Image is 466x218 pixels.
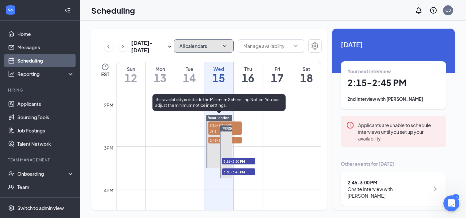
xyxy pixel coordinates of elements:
[210,130,214,134] svg: User
[452,194,459,200] div: 53
[208,121,242,128] span: 2:15-2:45 PM
[146,66,175,72] div: Mon
[131,39,166,54] h3: [DATE] - [DATE]
[64,7,71,14] svg: Collapse
[116,62,145,87] a: October 12, 2025
[17,54,74,67] a: Scheduling
[443,195,459,211] iframe: Intercom live chat
[263,62,292,87] a: October 17, 2025
[445,7,451,13] div: CS
[103,144,115,151] div: 3pm
[8,157,73,163] div: Team Management
[146,72,175,84] h1: 13
[152,94,286,111] div: This availability is outside the Minimum Scheduling Notice. You can adjust the minimum notice in ...
[17,205,64,211] div: Switch to admin view
[7,7,14,13] svg: WorkstreamLogo
[222,158,255,164] span: 3:15-3:30 PM
[17,137,74,150] a: Talent Network
[17,97,74,110] a: Applicants
[8,170,15,177] svg: UserCheck
[175,72,204,84] h1: 14
[346,121,354,129] svg: Error
[348,179,430,186] div: 2:45 - 3:00 PM
[116,66,145,72] div: Sun
[292,66,321,72] div: Sat
[308,39,322,53] button: Settings
[105,43,112,51] svg: ChevronLeft
[17,71,75,77] div: Reporting
[221,43,228,49] svg: ChevronDown
[166,43,174,51] svg: SmallChevronDown
[174,39,234,53] button: All calendarsChevronDown
[204,62,233,87] a: October 15, 2025
[101,63,109,71] svg: Clock
[341,39,446,50] span: [DATE]
[308,39,322,54] a: Settings
[118,42,127,52] button: ChevronRight
[17,180,74,194] a: Team
[8,71,15,77] svg: Analysis
[263,72,292,84] h1: 17
[358,121,441,142] div: Applicants are unable to schedule interviews until you set up your availability.
[429,6,437,14] svg: QuestionInfo
[311,42,319,50] svg: Settings
[348,186,430,199] div: Onsite Interview with [PERSON_NAME]
[292,62,321,87] a: October 18, 2025
[208,116,229,120] span: Beau London
[348,77,439,89] h1: 2:15 - 2:45 PM
[415,6,423,14] svg: Notifications
[175,66,204,72] div: Tue
[234,62,263,87] a: October 16, 2025
[243,42,291,50] input: Manage availability
[221,126,249,130] span: [PERSON_NAME]
[263,66,292,72] div: Fri
[204,66,233,72] div: Wed
[103,187,115,194] div: 4pm
[17,41,74,54] a: Messages
[116,72,145,84] h1: 12
[146,62,175,87] a: October 13, 2025
[208,137,242,143] span: 2:45-3:00 PM
[17,170,69,177] div: Onboarding
[17,124,74,137] a: Job Postings
[8,205,15,211] svg: Settings
[17,110,74,124] a: Sourcing Tools
[17,194,74,207] a: DocumentsCrown
[431,185,439,193] svg: ChevronRight
[222,168,255,175] span: 3:30-3:45 PM
[234,72,263,84] h1: 16
[103,102,115,109] div: 2pm
[204,72,233,84] h1: 15
[348,68,439,75] div: Your next interview
[104,42,113,52] button: ChevronLeft
[341,160,446,167] div: Other events for [DATE]
[348,96,439,103] div: 2nd Interview with [PERSON_NAME]
[292,72,321,84] h1: 18
[293,43,299,49] svg: ChevronDown
[91,5,135,16] h1: Scheduling
[8,87,73,93] div: Hiring
[215,129,217,134] span: 1
[101,71,109,78] span: EST
[175,62,204,87] a: October 14, 2025
[119,43,126,51] svg: ChevronRight
[234,66,263,72] div: Thu
[17,27,74,41] a: Home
